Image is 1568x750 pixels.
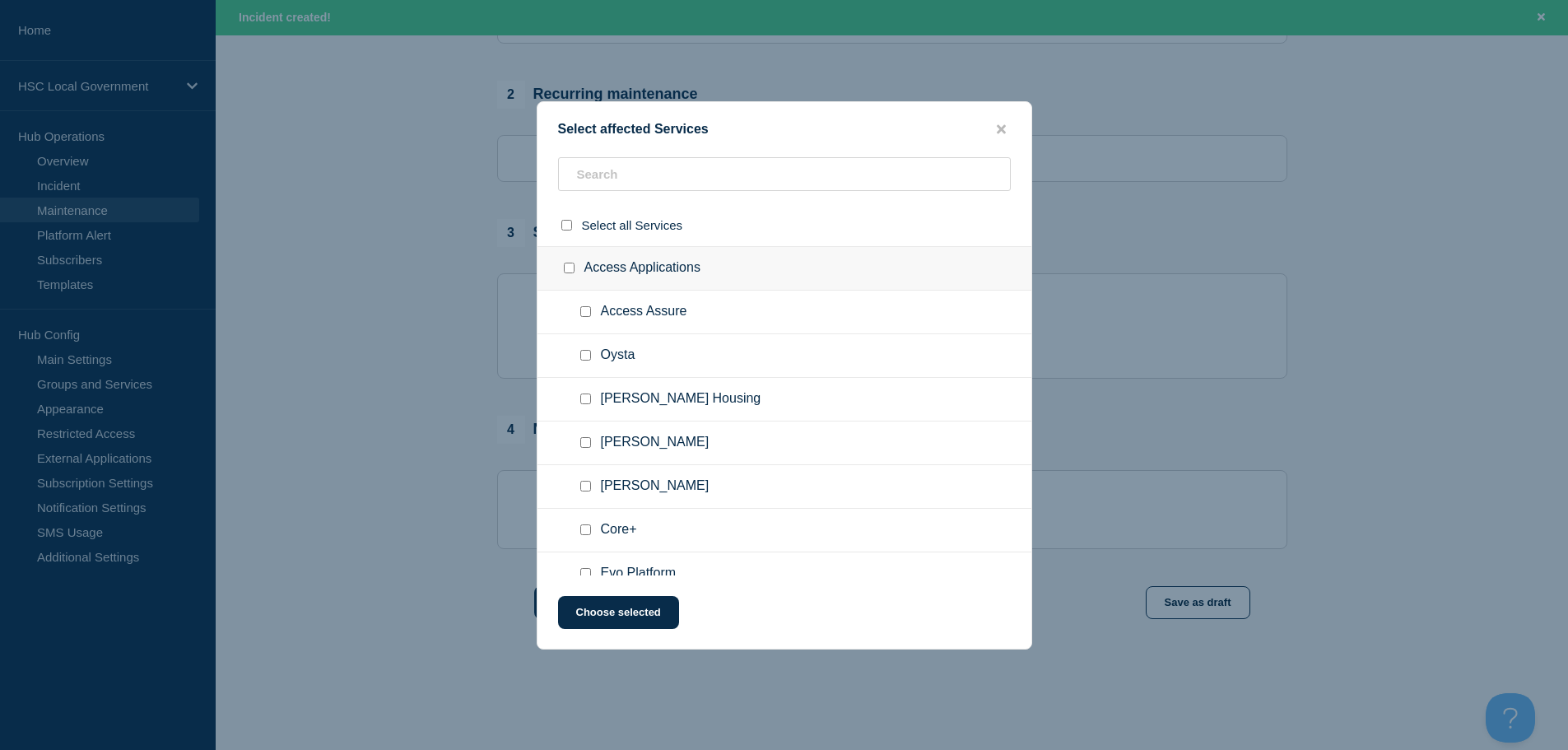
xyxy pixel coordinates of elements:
button: close button [992,122,1011,137]
span: [PERSON_NAME] [601,478,710,495]
input: Evo Platform checkbox [580,568,591,579]
input: Adam SProc checkbox [580,481,591,491]
input: select all checkbox [561,220,572,231]
span: Core+ [601,522,637,538]
input: Access Applications checkbox [564,263,575,273]
span: Oysta [601,347,635,364]
input: Adam Procure checkbox [580,437,591,448]
button: Choose selected [558,596,679,629]
span: Access Assure [601,304,687,320]
span: [PERSON_NAME] [601,435,710,451]
input: Oysta checkbox [580,350,591,361]
input: Access Assure checkbox [580,306,591,317]
span: Select all Services [582,218,683,232]
div: Access Applications [537,246,1031,291]
input: Adam Housing checkbox [580,394,591,404]
input: Search [558,157,1011,191]
span: [PERSON_NAME] Housing [601,391,761,408]
span: Evo Platform [601,566,677,582]
input: Core+ checkbox [580,524,591,535]
div: Select affected Services [537,122,1031,137]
